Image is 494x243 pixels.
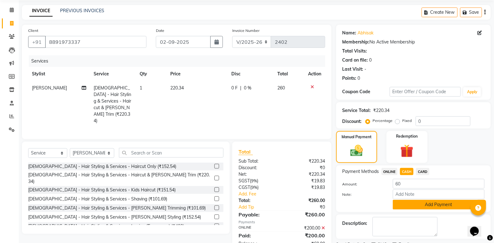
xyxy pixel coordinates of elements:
div: ₹0 [290,204,330,210]
input: Enter Offer / Coupon Code [390,87,461,97]
div: Discount: [342,118,362,125]
a: Add Tip [234,204,290,210]
span: 0 % [244,85,252,91]
th: Service [90,67,136,81]
div: Service Total: [342,107,371,114]
div: - [365,66,367,73]
button: +91 [28,36,46,48]
input: Search by Name/Mobile/Email/Code [45,36,147,48]
div: Payments [239,220,325,225]
span: 0 F [232,85,238,91]
label: Invoice Number [232,28,260,33]
label: Note: [338,192,388,197]
label: Client [28,28,38,33]
div: Description: [342,220,368,227]
div: Card on file: [342,57,368,63]
div: ONLINE [234,225,282,231]
div: Paid: [234,232,282,239]
label: Date [156,28,164,33]
a: Abhisak [358,30,374,36]
div: Sub Total: [234,158,282,165]
div: ₹200.00 [282,232,330,239]
span: SGST [239,178,250,184]
span: CASH [400,168,414,175]
span: Total [239,149,253,155]
label: Fixed [403,118,412,124]
div: Membership: [342,39,370,45]
div: Total: [234,197,282,204]
div: ₹200.00 [282,225,330,231]
span: 9% [251,178,257,183]
span: [DEMOGRAPHIC_DATA] - Hair Styling & Services - Haircut & [PERSON_NAME] Trim (₹220.34) [94,85,131,124]
th: Qty [136,67,167,81]
div: Net: [234,171,282,178]
label: Percentage [373,118,393,124]
div: [DEMOGRAPHIC_DATA] - Hair Styling & Services - Shaving (₹101.69) [28,196,167,202]
div: Name: [342,30,357,36]
a: Add. Fee [234,191,330,197]
div: ₹260.00 [282,211,330,218]
label: Manual Payment [342,134,372,140]
span: CARD [416,168,430,175]
button: Save [460,8,482,17]
div: Services [29,55,330,67]
th: Stylist [28,67,90,81]
div: ₹220.34 [282,171,330,178]
input: Add Note [393,190,485,199]
div: [DEMOGRAPHIC_DATA] - Hair Styling & Services - [PERSON_NAME] Trimming (₹101.69) [28,205,206,211]
img: _gift.svg [396,143,418,159]
label: Redemption [396,134,418,139]
button: Create New [422,8,458,17]
div: ₹19.83 [282,184,330,191]
span: 220.34 [171,85,184,91]
a: INVOICE [29,5,53,17]
span: [PERSON_NAME] [32,85,67,91]
span: | [240,85,242,91]
th: Price [167,67,228,81]
div: ₹19.83 [282,178,330,184]
div: No Active Membership [342,39,485,45]
div: [DEMOGRAPHIC_DATA] - Hair Styling & Services - Haircut & [PERSON_NAME] Trim (₹220.34) [28,172,212,185]
div: [DEMOGRAPHIC_DATA] - Hair Styling & Services - Haircut Only (₹152.54) [28,163,176,170]
div: ( ) [234,178,282,184]
button: Add Payment [393,200,485,210]
span: Payment Methods [342,168,379,175]
div: Points: [342,75,357,82]
iframe: chat widget [468,218,488,237]
th: Action [305,67,325,81]
div: [DEMOGRAPHIC_DATA] - Hair Styling & Services - Kids Haircut (₹151.54) [28,187,176,193]
a: PREVIOUS INVOICES [60,8,104,13]
input: Search or Scan [119,148,224,158]
div: ₹260.00 [282,197,330,204]
div: Last Visit: [342,66,363,73]
div: ( ) [234,184,282,191]
div: Discount: [234,165,282,171]
div: 0 [369,57,372,63]
div: Payable: [234,211,282,218]
th: Disc [228,67,274,81]
span: 260 [277,85,285,91]
div: ₹220.34 [373,107,390,114]
button: Apply [463,87,481,97]
span: 1 [140,85,142,91]
input: Amount [393,179,485,189]
div: Total Visits: [342,48,367,54]
span: CGST [239,185,250,190]
span: 9% [251,185,257,190]
div: ₹0 [282,165,330,171]
span: ONLINE [382,168,398,175]
div: [DEMOGRAPHIC_DATA] - Hair Styling & Services - Ironing (Temporary) (₹400) [28,223,184,230]
div: 0 [358,75,360,82]
label: Amount: [338,181,388,187]
img: _cash.svg [347,144,367,158]
div: [DEMOGRAPHIC_DATA] - Hair Styling & Services - [PERSON_NAME] Styling (₹152.54) [28,214,201,220]
div: ₹220.34 [282,158,330,165]
th: Total [274,67,304,81]
div: Coupon Code [342,89,390,95]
